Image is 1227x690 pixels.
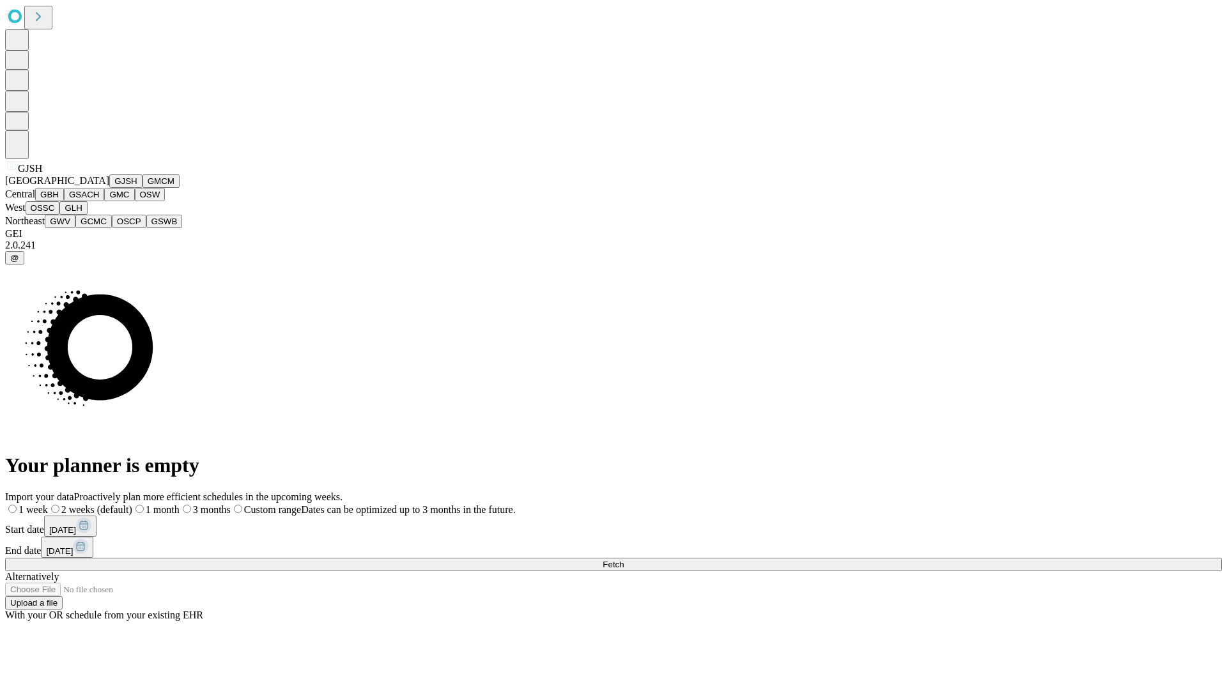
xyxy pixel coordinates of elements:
button: OSSC [26,201,60,215]
span: [DATE] [49,525,76,535]
button: OSW [135,188,166,201]
div: End date [5,537,1222,558]
span: Fetch [603,560,624,569]
span: With your OR schedule from your existing EHR [5,609,203,620]
button: GBH [35,188,64,201]
input: 1 month [135,505,144,513]
span: 1 week [19,504,48,515]
button: Upload a file [5,596,63,609]
span: Dates can be optimized up to 3 months in the future. [301,504,515,515]
span: Northeast [5,215,45,226]
span: GJSH [18,163,42,174]
button: GMCM [143,174,180,188]
div: Start date [5,516,1222,537]
button: @ [5,251,24,264]
span: West [5,202,26,213]
button: GLH [59,201,87,215]
button: GWV [45,215,75,228]
span: Central [5,188,35,199]
div: GEI [5,228,1222,240]
span: [GEOGRAPHIC_DATA] [5,175,109,186]
input: Custom rangeDates can be optimized up to 3 months in the future. [234,505,242,513]
input: 2 weeks (default) [51,505,59,513]
span: Custom range [244,504,301,515]
button: GMC [104,188,134,201]
span: [DATE] [46,546,73,556]
input: 3 months [183,505,191,513]
button: GJSH [109,174,143,188]
span: Import your data [5,491,74,502]
button: Fetch [5,558,1222,571]
span: 2 weeks (default) [61,504,132,515]
span: @ [10,253,19,263]
button: [DATE] [44,516,96,537]
button: GCMC [75,215,112,228]
button: [DATE] [41,537,93,558]
span: 1 month [146,504,180,515]
button: OSCP [112,215,146,228]
h1: Your planner is empty [5,454,1222,477]
input: 1 week [8,505,17,513]
div: 2.0.241 [5,240,1222,251]
button: GSWB [146,215,183,228]
span: Proactively plan more efficient schedules in the upcoming weeks. [74,491,343,502]
span: 3 months [193,504,231,515]
button: GSACH [64,188,104,201]
span: Alternatively [5,571,59,582]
